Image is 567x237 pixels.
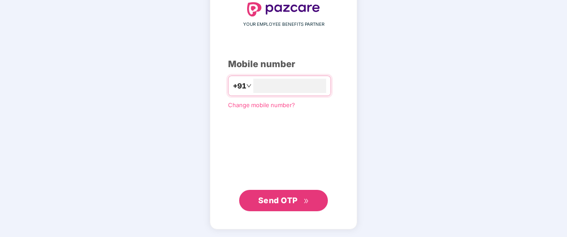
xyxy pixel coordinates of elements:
span: down [246,83,252,88]
span: double-right [303,198,309,204]
span: YOUR EMPLOYEE BENEFITS PARTNER [243,21,324,28]
span: +91 [233,80,246,92]
button: Send OTPdouble-right [239,190,328,211]
img: logo [247,2,320,16]
div: Mobile number [228,57,339,71]
a: Change mobile number? [228,101,295,108]
span: Send OTP [258,196,298,205]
